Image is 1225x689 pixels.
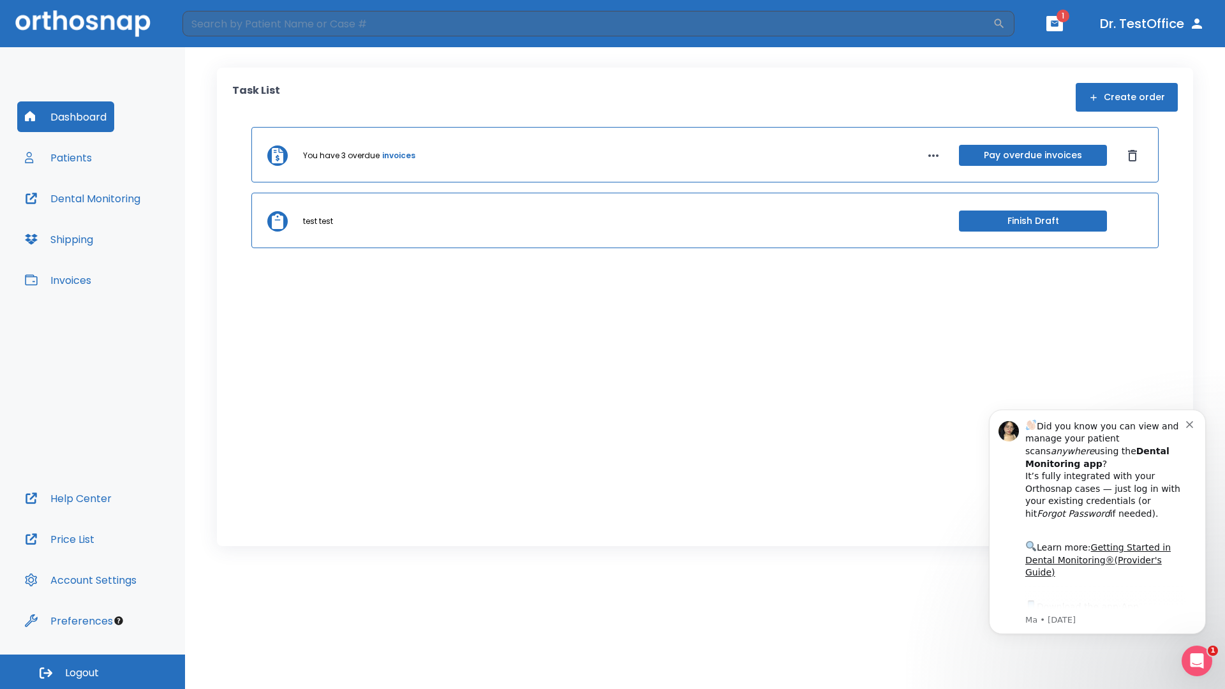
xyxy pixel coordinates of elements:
[65,666,99,680] span: Logout
[1182,646,1212,676] iframe: Intercom live chat
[56,208,216,273] div: Download the app: | ​ Let us know if you need help getting started!
[303,216,333,227] p: test test
[17,183,148,214] button: Dental Monitoring
[1095,12,1210,35] button: Dr. TestOffice
[1057,10,1069,22] span: 1
[382,150,415,161] a: invoices
[1076,83,1178,112] button: Create order
[17,605,121,636] button: Preferences
[17,265,99,295] button: Invoices
[959,145,1107,166] button: Pay overdue invoices
[959,211,1107,232] button: Finish Draft
[17,483,119,514] button: Help Center
[970,390,1225,655] iframe: Intercom notifications message
[17,565,144,595] button: Account Settings
[15,10,151,36] img: Orthosnap
[17,524,102,554] button: Price List
[1122,145,1143,166] button: Dismiss
[232,83,280,112] p: Task List
[17,101,114,132] button: Dashboard
[17,224,101,255] button: Shipping
[113,615,124,626] div: Tooltip anchor
[17,142,100,173] button: Patients
[182,11,993,36] input: Search by Patient Name or Case #
[216,27,226,38] button: Dismiss notification
[303,150,380,161] p: You have 3 overdue
[56,224,216,235] p: Message from Ma, sent 2w ago
[56,211,169,234] a: App Store
[1208,646,1218,656] span: 1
